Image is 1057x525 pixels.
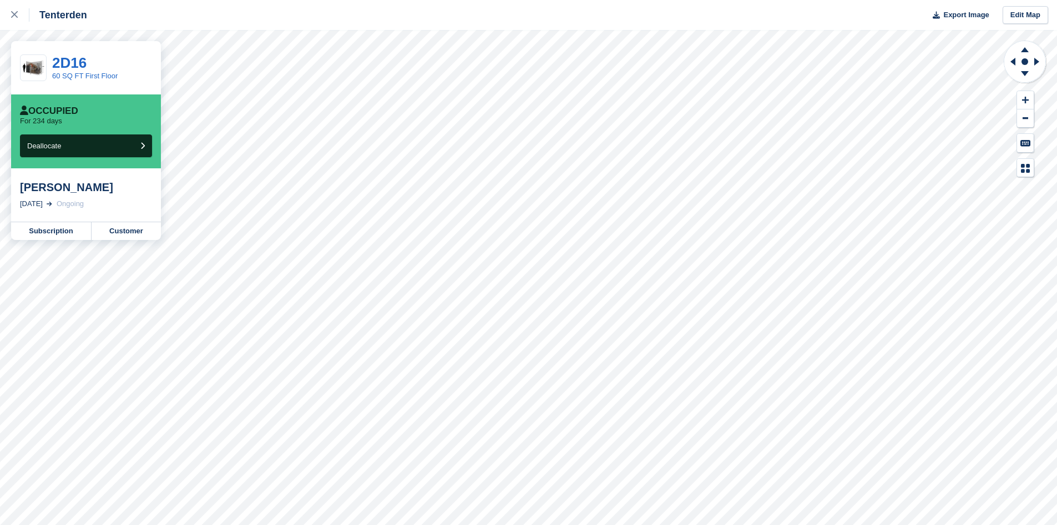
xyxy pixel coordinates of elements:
[943,9,989,21] span: Export Image
[1017,134,1034,152] button: Keyboard Shortcuts
[20,181,152,194] div: [PERSON_NAME]
[1003,6,1048,24] a: Edit Map
[20,134,152,157] button: Deallocate
[47,202,52,206] img: arrow-right-light-icn-cde0832a797a2874e46488d9cf13f60e5c3a73dbe684e267c42b8395dfbc2abf.svg
[1017,91,1034,109] button: Zoom In
[11,222,92,240] a: Subscription
[21,58,46,78] img: 60-sqft-unit.jpg
[27,142,61,150] span: Deallocate
[20,106,78,117] div: Occupied
[57,198,84,209] div: Ongoing
[20,117,62,126] p: For 234 days
[926,6,989,24] button: Export Image
[1017,109,1034,128] button: Zoom Out
[52,72,118,80] a: 60 SQ FT First Floor
[1017,159,1034,177] button: Map Legend
[29,8,87,22] div: Tenterden
[20,198,43,209] div: [DATE]
[92,222,161,240] a: Customer
[52,54,87,71] a: 2D16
